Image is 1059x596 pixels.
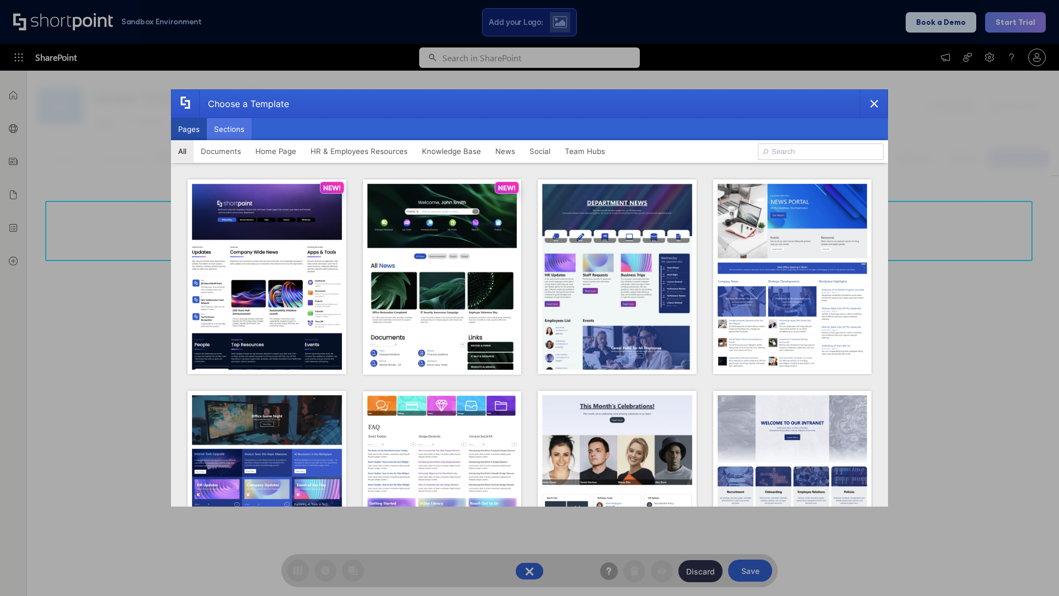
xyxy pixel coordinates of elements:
input: Search [758,143,884,160]
button: Team Hubs [558,140,612,162]
button: Social [522,140,558,162]
p: NEW! [498,184,516,192]
div: Choose a Template [199,90,289,118]
div: template selector [171,89,888,507]
button: Sections [207,118,252,140]
button: Pages [171,118,207,140]
button: HR & Employees Resources [303,140,415,162]
button: Documents [194,140,248,162]
button: Knowledge Base [415,140,488,162]
button: News [488,140,522,162]
iframe: Chat Widget [1004,543,1059,596]
button: Home Page [248,140,303,162]
p: NEW! [323,184,341,192]
button: All [171,140,194,162]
